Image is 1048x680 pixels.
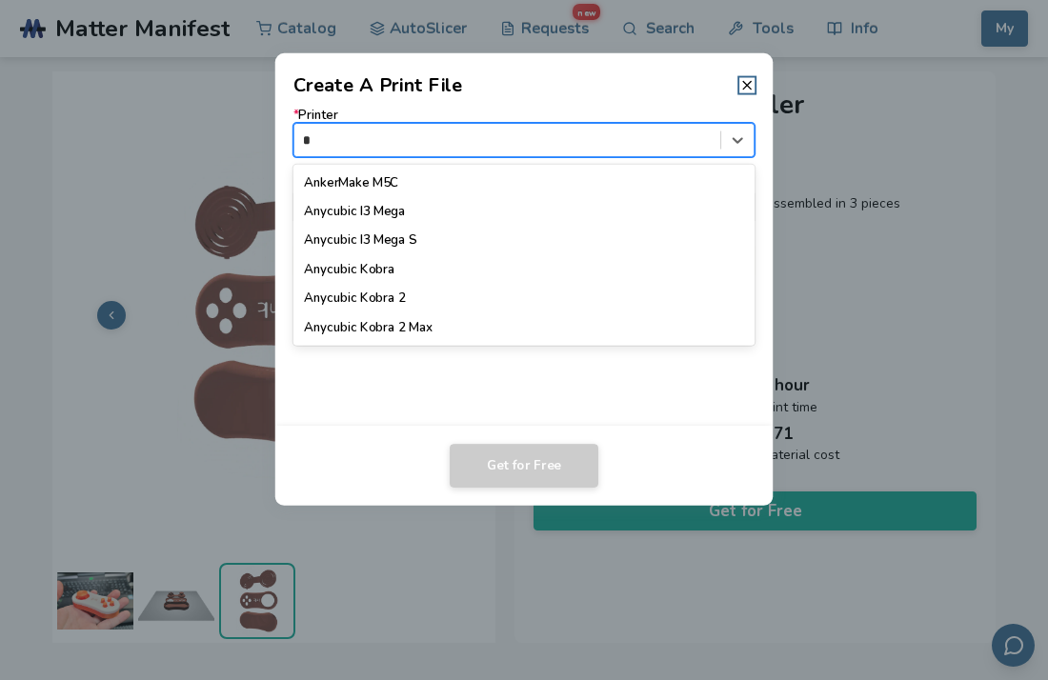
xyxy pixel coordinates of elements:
[303,132,312,147] input: *PrinterAnkerMake M5CAnycubic I3 MegaAnycubic I3 Mega SAnycubic KobraAnycubic Kobra 2Anycubic Kob...
[293,168,756,196] div: AnkerMake M5C
[293,197,756,226] div: Anycubic I3 Mega
[293,342,756,370] div: Anycubic Kobra 2 Neo
[293,226,756,254] div: Anycubic I3 Mega S
[293,71,463,99] h2: Create A Print File
[450,444,598,488] button: Get for Free
[293,255,756,284] div: Anycubic Kobra
[293,284,756,312] div: Anycubic Kobra 2
[293,109,756,157] label: Printer
[293,313,756,342] div: Anycubic Kobra 2 Max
